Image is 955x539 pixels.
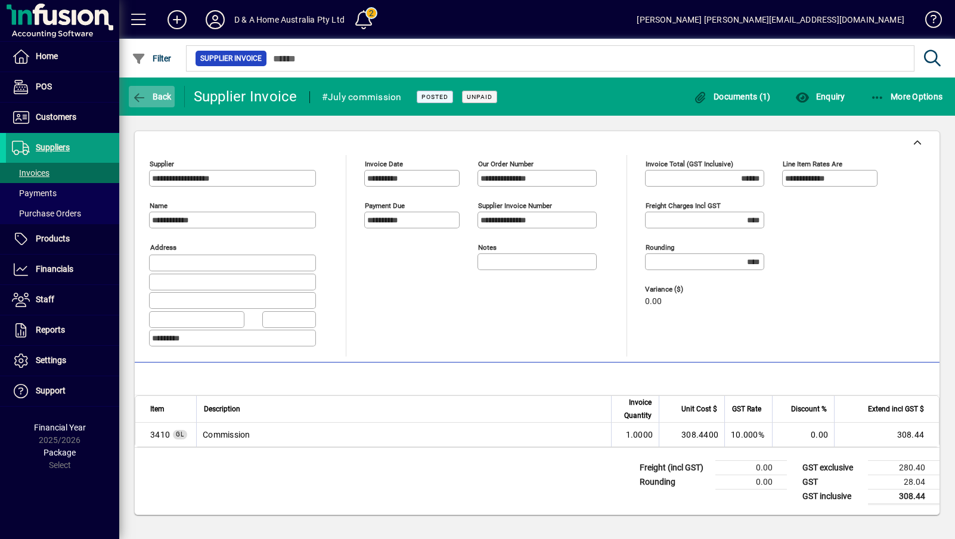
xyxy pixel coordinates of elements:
[194,87,297,106] div: Supplier Invoice
[791,402,827,416] span: Discount %
[150,202,168,210] mat-label: Name
[6,72,119,102] a: POS
[196,9,234,30] button: Profile
[34,423,86,432] span: Financial Year
[36,143,70,152] span: Suppliers
[645,286,717,293] span: Variance ($)
[659,423,724,447] td: 308.4400
[234,10,345,29] div: D & A Home Australia Pty Ltd
[129,48,175,69] button: Filter
[36,386,66,395] span: Support
[6,224,119,254] a: Products
[12,168,49,178] span: Invoices
[715,475,787,489] td: 0.00
[365,202,405,210] mat-label: Payment due
[796,475,868,489] td: GST
[150,429,170,441] span: Commission
[868,489,940,504] td: 308.44
[478,243,497,252] mat-label: Notes
[6,255,119,284] a: Financials
[6,346,119,376] a: Settings
[796,489,868,504] td: GST inclusive
[158,9,196,30] button: Add
[36,234,70,243] span: Products
[36,295,54,304] span: Staff
[44,448,76,457] span: Package
[478,202,552,210] mat-label: Supplier invoice number
[611,423,659,447] td: 1.0000
[868,402,924,416] span: Extend incl GST $
[36,51,58,61] span: Home
[421,93,448,101] span: Posted
[36,355,66,365] span: Settings
[783,160,842,168] mat-label: Line item rates are
[868,460,940,475] td: 280.40
[6,376,119,406] a: Support
[6,103,119,132] a: Customers
[870,92,943,101] span: More Options
[795,92,845,101] span: Enquiry
[646,160,733,168] mat-label: Invoice Total (GST inclusive)
[634,460,715,475] td: Freight (incl GST)
[868,475,940,489] td: 28.04
[916,2,940,41] a: Knowledge Base
[6,203,119,224] a: Purchase Orders
[150,402,165,416] span: Item
[732,402,761,416] span: GST Rate
[792,86,848,107] button: Enquiry
[478,160,534,168] mat-label: Our order number
[200,52,262,64] span: Supplier Invoice
[365,160,403,168] mat-label: Invoice date
[12,188,57,198] span: Payments
[693,92,771,101] span: Documents (1)
[204,402,240,416] span: Description
[715,460,787,475] td: 0.00
[772,423,834,447] td: 0.00
[634,475,715,489] td: Rounding
[196,423,611,447] td: Commission
[796,460,868,475] td: GST exclusive
[6,183,119,203] a: Payments
[724,423,772,447] td: 10.000%
[6,315,119,345] a: Reports
[36,82,52,91] span: POS
[6,285,119,315] a: Staff
[834,423,939,447] td: 308.44
[36,325,65,334] span: Reports
[6,42,119,72] a: Home
[119,86,185,107] app-page-header-button: Back
[132,54,172,63] span: Filter
[322,88,402,107] div: #July commission
[646,202,721,210] mat-label: Freight charges incl GST
[690,86,774,107] button: Documents (1)
[6,163,119,183] a: Invoices
[467,93,492,101] span: Unpaid
[637,10,904,29] div: [PERSON_NAME] [PERSON_NAME][EMAIL_ADDRESS][DOMAIN_NAME]
[132,92,172,101] span: Back
[867,86,946,107] button: More Options
[36,264,73,274] span: Financials
[646,243,674,252] mat-label: Rounding
[12,209,81,218] span: Purchase Orders
[129,86,175,107] button: Back
[619,396,652,422] span: Invoice Quantity
[150,160,174,168] mat-label: Supplier
[176,431,184,438] span: GL
[681,402,717,416] span: Unit Cost $
[36,112,76,122] span: Customers
[645,297,662,306] span: 0.00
